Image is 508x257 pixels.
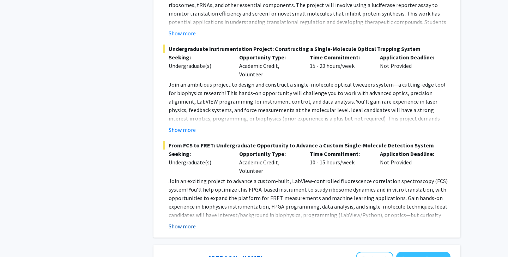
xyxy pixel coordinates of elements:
[310,150,370,158] p: Time Commitment:
[163,45,450,53] span: Undergraduate Instrumentation Project: Constructing a Single-Molecule Optical Trapping System
[375,150,445,175] div: Not Provided
[375,53,445,78] div: Not Provided
[169,150,229,158] p: Seeking:
[169,177,448,235] span: Join an exciting project to advance a custom-built, LabView-controlled fluorescence correlation s...
[169,125,196,134] button: Show more
[380,53,440,62] p: Application Deadline:
[234,53,304,78] div: Academic Credit, Volunteer
[169,29,196,37] button: Show more
[169,62,229,70] div: Undergraduate(s)
[169,53,229,62] p: Seeking:
[304,150,375,175] div: 10 - 15 hours/week
[304,53,375,78] div: 15 - 20 hours/week
[5,225,30,252] iframe: Chat
[163,141,450,150] span: From FCS to FRET: Undergraduate Opportunity to Advance a Custom Single-Molecule Detection System
[380,150,440,158] p: Application Deadline:
[310,53,370,62] p: Time Commitment:
[169,222,196,230] button: Show more
[234,150,304,175] div: Academic Credit, Volunteer
[239,150,299,158] p: Opportunity Type:
[169,158,229,167] div: Undergraduate(s)
[169,81,447,139] span: Join an ambitious project to design and construct a single-molecule optical tweezers system—a cut...
[239,53,299,62] p: Opportunity Type:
